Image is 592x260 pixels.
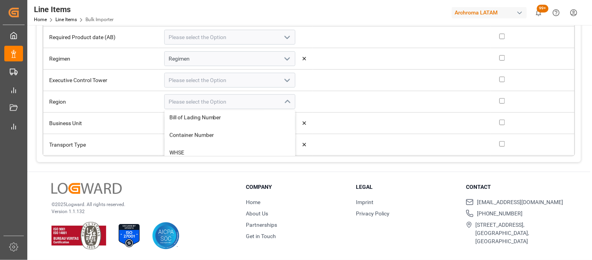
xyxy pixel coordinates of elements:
img: AICPA SOC [152,222,180,249]
a: Privacy Policy [356,210,389,217]
button: open menu [281,31,293,43]
h3: Company [246,183,346,191]
div: WHSE [165,144,295,161]
div: Bill of Lading Number [165,109,295,126]
p: © 2025 Logward. All rights reserved. [52,201,226,208]
td: Region [43,91,158,113]
td: Transport Type [43,134,158,156]
img: Logward Logo [52,183,122,194]
a: Partnerships [246,222,277,228]
td: Required Product date (AB) [43,27,158,48]
a: Imprint [356,199,373,205]
a: About Us [246,210,268,217]
input: Please select the Option [164,30,296,45]
span: [STREET_ADDRESS], [GEOGRAPHIC_DATA], [GEOGRAPHIC_DATA] [476,221,566,246]
td: Business Unit [43,113,158,134]
button: open menu [281,53,293,65]
img: ISO 27001 Certification [116,222,143,249]
button: Help Center [548,4,565,22]
a: Get in Touch [246,233,276,239]
button: close menu [281,96,293,108]
p: Version 1.1.132 [52,208,226,215]
img: ISO 9001 & ISO 14001 Certification [52,222,106,249]
h3: Legal [356,183,456,191]
button: show 100 new notifications [530,4,548,22]
div: Archroma LATAM [452,7,527,18]
a: Line Items [55,17,77,22]
a: Home [246,199,260,205]
div: Line Items [34,4,114,15]
input: Please select the Option [164,51,296,66]
span: [EMAIL_ADDRESS][DOMAIN_NAME] [477,198,564,206]
input: Please select the Option [164,94,296,109]
span: 99+ [537,5,549,13]
td: Executive Control Tower [43,70,158,91]
button: Archroma LATAM [452,5,530,20]
h3: Contact [466,183,566,191]
input: Please select the Option [164,73,296,88]
span: [PHONE_NUMBER] [477,210,523,218]
button: open menu [281,74,293,86]
a: Home [34,17,47,22]
td: Regimen [43,48,158,70]
div: Container Number [165,126,295,144]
